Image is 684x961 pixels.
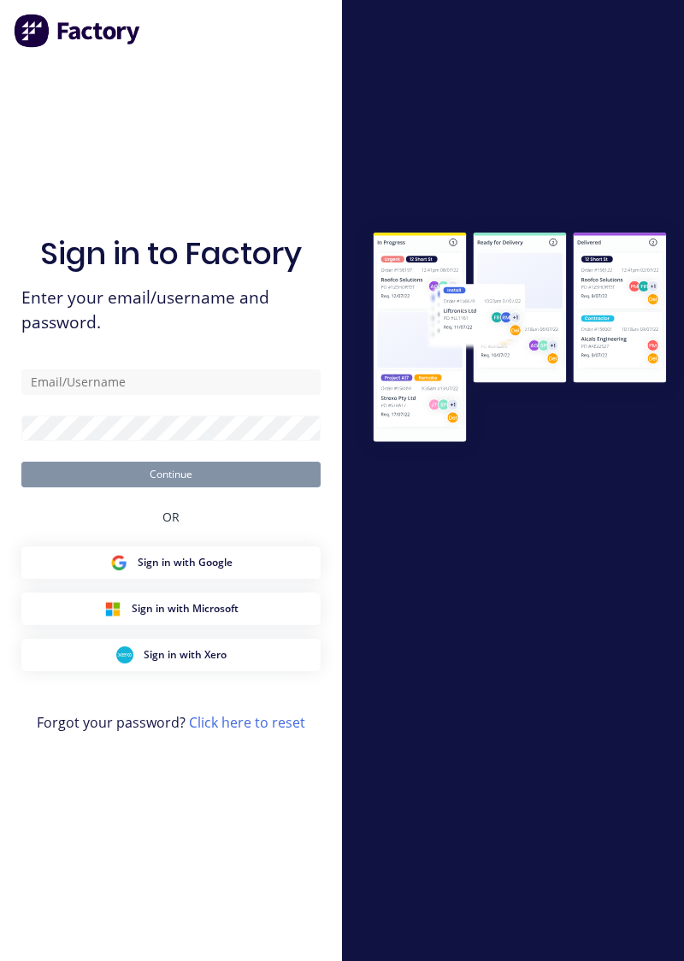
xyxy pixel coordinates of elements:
[138,555,233,570] span: Sign in with Google
[37,712,305,733] span: Forgot your password?
[189,713,305,732] a: Click here to reset
[104,600,121,617] img: Microsoft Sign in
[40,235,302,272] h1: Sign in to Factory
[21,639,321,671] button: Xero Sign inSign in with Xero
[21,593,321,625] button: Microsoft Sign inSign in with Microsoft
[21,369,321,395] input: Email/Username
[21,462,321,487] button: Continue
[162,487,180,546] div: OR
[110,554,127,571] img: Google Sign in
[116,646,133,663] img: Xero Sign in
[132,601,239,616] span: Sign in with Microsoft
[356,216,684,461] img: Sign in
[14,14,142,48] img: Factory
[21,546,321,579] button: Google Sign inSign in with Google
[21,286,321,335] span: Enter your email/username and password.
[144,647,227,663] span: Sign in with Xero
